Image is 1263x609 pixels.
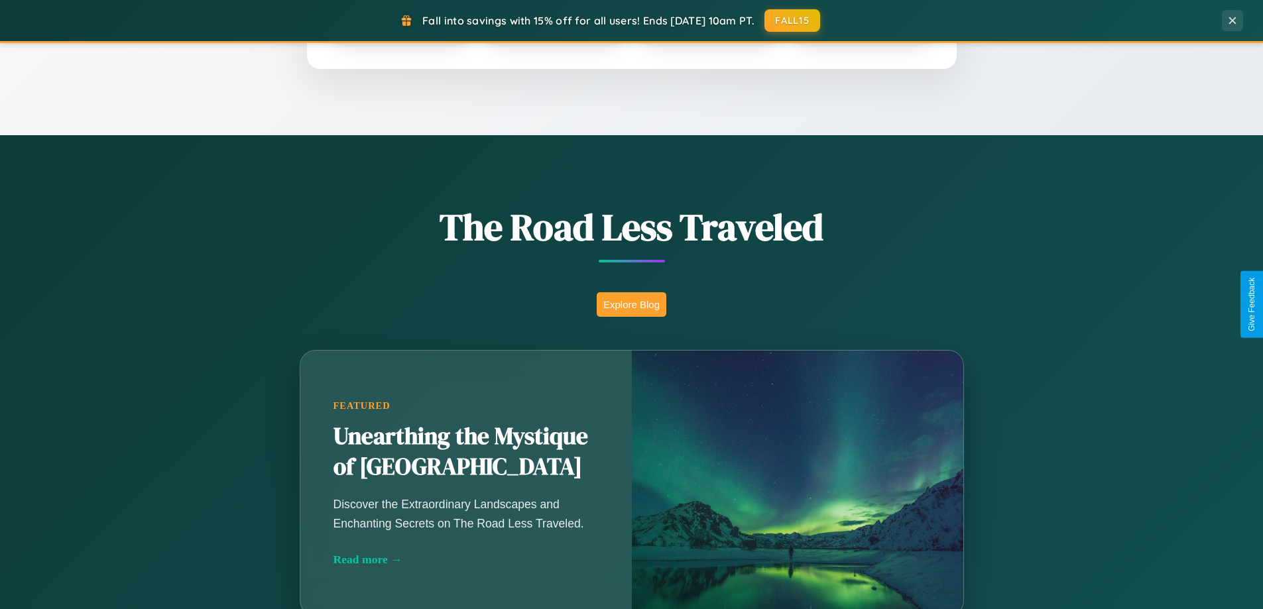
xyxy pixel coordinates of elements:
div: Read more → [333,553,599,567]
span: Fall into savings with 15% off for all users! Ends [DATE] 10am PT. [422,14,754,27]
p: Discover the Extraordinary Landscapes and Enchanting Secrets on The Road Less Traveled. [333,495,599,532]
button: Explore Blog [597,292,666,317]
h1: The Road Less Traveled [234,201,1030,252]
h2: Unearthing the Mystique of [GEOGRAPHIC_DATA] [333,421,599,482]
div: Give Feedback [1247,278,1256,331]
div: Featured [333,400,599,412]
button: FALL15 [764,9,820,32]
